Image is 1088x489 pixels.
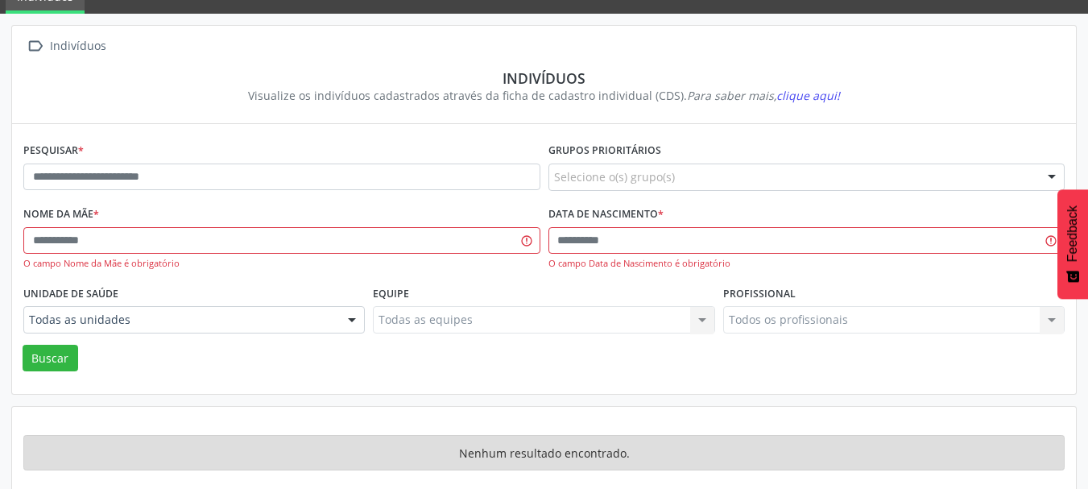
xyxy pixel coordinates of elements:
[23,202,99,227] label: Nome da mãe
[1057,189,1088,299] button: Feedback - Mostrar pesquisa
[23,35,47,58] i: 
[548,257,1065,271] div: O campo Data de Nascimento é obrigatório
[23,345,78,372] button: Buscar
[373,281,409,306] label: Equipe
[687,88,840,103] i: Para saber mais,
[723,281,796,306] label: Profissional
[1065,205,1080,262] span: Feedback
[23,435,1065,470] div: Nenhum resultado encontrado.
[35,87,1053,104] div: Visualize os indivíduos cadastrados através da ficha de cadastro individual (CDS).
[29,312,332,328] span: Todas as unidades
[23,257,540,271] div: O campo Nome da Mãe é obrigatório
[47,35,109,58] div: Indivíduos
[776,88,840,103] span: clique aqui!
[23,139,84,164] label: Pesquisar
[548,139,661,164] label: Grupos prioritários
[23,35,109,58] a:  Indivíduos
[23,281,118,306] label: Unidade de saúde
[554,168,675,185] span: Selecione o(s) grupo(s)
[548,202,664,227] label: Data de nascimento
[35,69,1053,87] div: Indivíduos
